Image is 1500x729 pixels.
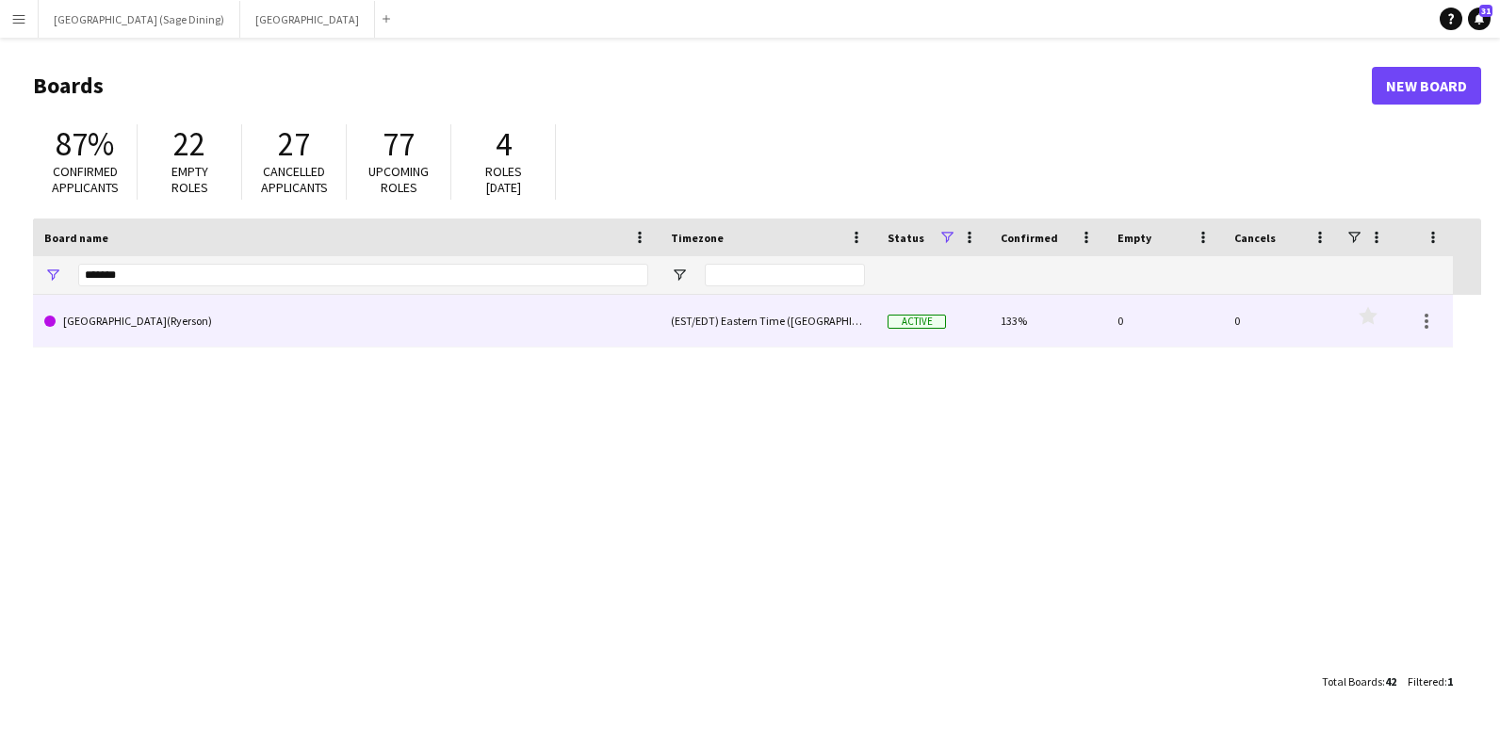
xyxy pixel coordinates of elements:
span: 77 [383,123,415,165]
span: Total Boards [1322,674,1382,688]
span: Empty roles [171,163,208,196]
div: : [1408,663,1453,700]
span: 27 [278,123,310,165]
a: 31 [1468,8,1491,30]
span: Filtered [1408,674,1444,688]
div: (EST/EDT) Eastern Time ([GEOGRAPHIC_DATA] & [GEOGRAPHIC_DATA]) [660,295,876,347]
span: Cancelled applicants [261,163,328,196]
button: [GEOGRAPHIC_DATA] [240,1,375,38]
span: Timezone [671,231,724,245]
a: New Board [1372,67,1481,105]
span: 42 [1385,674,1396,688]
a: [GEOGRAPHIC_DATA](Ryerson) [44,295,648,348]
span: 1 [1447,674,1453,688]
span: Empty [1117,231,1151,245]
span: 87% [56,123,114,165]
div: 133% [989,295,1106,347]
span: Confirmed [1001,231,1058,245]
button: Open Filter Menu [671,267,688,283]
span: Active [888,315,946,329]
span: Upcoming roles [368,163,429,196]
div: 0 [1223,295,1340,347]
span: Cancels [1234,231,1276,245]
button: Open Filter Menu [44,267,61,283]
input: Timezone Filter Input [705,264,865,286]
span: 4 [496,123,512,165]
div: 0 [1106,295,1223,347]
span: 22 [173,123,205,165]
h1: Boards [33,72,1372,100]
span: Status [888,231,924,245]
div: : [1322,663,1396,700]
span: Confirmed applicants [52,163,119,196]
button: [GEOGRAPHIC_DATA] (Sage Dining) [39,1,240,38]
span: Board name [44,231,108,245]
span: Roles [DATE] [485,163,522,196]
span: 31 [1479,5,1492,17]
input: Board name Filter Input [78,264,648,286]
